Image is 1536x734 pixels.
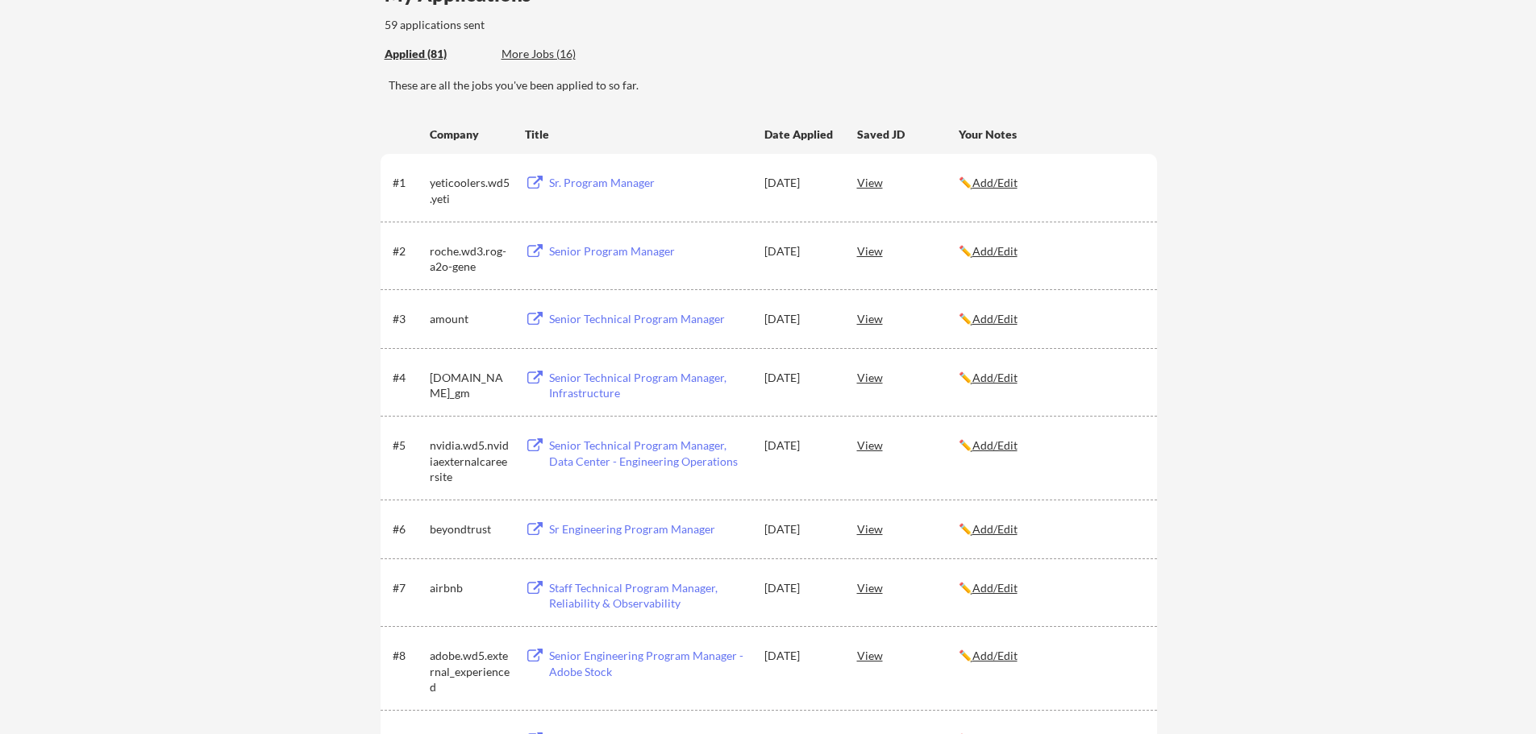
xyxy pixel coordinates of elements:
u: Add/Edit [972,176,1018,189]
div: Senior Program Manager [549,243,749,259]
div: 59 applications sent [385,17,697,33]
div: ✏️ [959,243,1143,259]
div: beyondtrust [430,521,510,537]
div: View [857,304,959,333]
div: [DATE] [764,580,835,596]
div: View [857,573,959,602]
div: View [857,168,959,197]
u: Add/Edit [972,244,1018,258]
div: Saved JD [857,119,959,148]
div: Sr Engineering Program Manager [549,521,749,537]
div: Your Notes [959,126,1143,143]
div: Applied (81) [385,46,489,62]
div: These are all the jobs you've been applied to so far. [389,77,1157,93]
div: [DATE] [764,437,835,454]
div: ✏️ [959,648,1143,664]
div: [DATE] [764,243,835,259]
u: Add/Edit [972,522,1018,536]
div: View [857,430,959,459]
div: #4 [393,370,424,386]
div: yeticoolers.wd5.yeti [430,175,510,206]
div: View [857,641,959,670]
u: Add/Edit [972,371,1018,384]
div: #3 [393,311,424,327]
div: amount [430,311,510,327]
div: [DATE] [764,370,835,386]
div: ✏️ [959,311,1143,327]
div: ✏️ [959,580,1143,596]
div: nvidia.wd5.nvidiaexternalcareersite [430,437,510,485]
div: View [857,236,959,265]
div: Senior Engineering Program Manager - Adobe Stock [549,648,749,679]
div: #1 [393,175,424,191]
div: Title [525,126,749,143]
div: [DATE] [764,521,835,537]
div: #7 [393,580,424,596]
div: View [857,514,959,543]
div: Senior Technical Program Manager, Infrastructure [549,370,749,401]
div: [DATE] [764,175,835,191]
div: airbnb [430,580,510,596]
div: [DATE] [764,648,835,664]
div: These are all the jobs you've been applied to so far. [385,46,489,63]
div: Company [430,126,510,143]
u: Add/Edit [972,312,1018,326]
div: #8 [393,648,424,664]
div: ✏️ [959,437,1143,454]
div: #5 [393,437,424,454]
u: Add/Edit [972,438,1018,452]
div: ✏️ [959,175,1143,191]
div: Sr. Program Manager [549,175,749,191]
div: #6 [393,521,424,537]
div: ✏️ [959,370,1143,386]
div: #2 [393,243,424,259]
div: These are job applications we think you'd be a good fit for, but couldn't apply you to automatica... [502,46,620,63]
div: Senior Technical Program Manager, Data Center - Engineering Operations [549,437,749,469]
div: Date Applied [764,126,835,143]
div: Senior Technical Program Manager [549,311,749,327]
div: ✏️ [959,521,1143,537]
div: View [857,363,959,392]
u: Add/Edit [972,581,1018,595]
div: [DATE] [764,311,835,327]
u: Add/Edit [972,649,1018,662]
div: roche.wd3.rog-a2o-gene [430,243,510,275]
div: [DOMAIN_NAME]_gm [430,370,510,401]
div: adobe.wd5.external_experienced [430,648,510,695]
div: More Jobs (16) [502,46,620,62]
div: Staff Technical Program Manager, Reliability & Observability [549,580,749,612]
